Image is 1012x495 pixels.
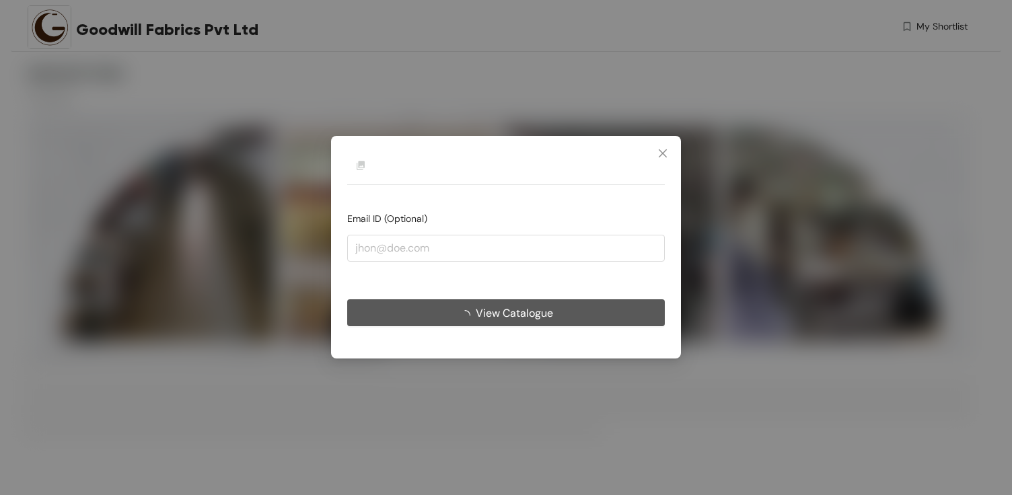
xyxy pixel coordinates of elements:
[347,300,665,327] button: View Catalogue
[645,136,681,172] button: Close
[347,213,427,225] span: Email ID (Optional)
[460,310,476,321] span: loading
[347,152,374,179] img: Buyer Portal
[347,235,665,262] input: jhon@doe.com
[657,148,668,159] span: close
[476,305,553,321] span: View Catalogue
